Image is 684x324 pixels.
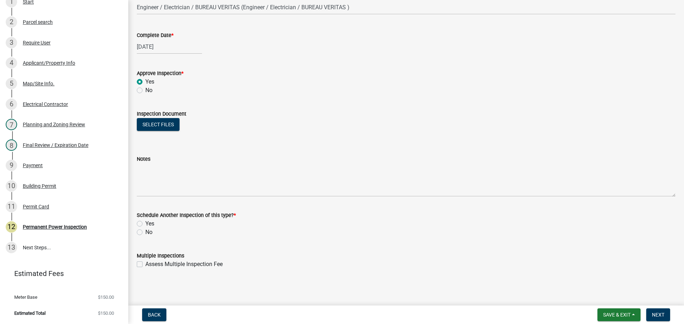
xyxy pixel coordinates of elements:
[142,308,166,321] button: Back
[137,254,184,259] label: Multiple Inspections
[6,16,17,28] div: 2
[23,224,87,229] div: Permanent Power Inspection
[597,308,641,321] button: Save & Exit
[23,204,49,209] div: Permit Card
[6,139,17,151] div: 8
[145,260,223,269] label: Assess Multiple Inspection Fee
[6,180,17,192] div: 10
[23,60,75,65] div: Applicant/Property Info
[23,143,88,148] div: Final Review / Expiration Date
[137,33,173,38] label: Complete Date
[137,213,236,218] label: Schedule Another Inspection of this type?
[145,78,154,86] label: Yes
[6,57,17,69] div: 4
[98,311,114,315] span: $150.00
[23,163,43,168] div: Payment
[6,201,17,212] div: 11
[652,312,664,318] span: Next
[23,81,55,86] div: Map/Site Info.
[14,295,37,299] span: Meter Base
[14,311,46,315] span: Estimated Total
[603,312,631,318] span: Save & Exit
[23,122,85,127] div: Planning and Zoning Review
[137,112,186,117] label: Inspection Document
[137,118,180,131] button: Select files
[23,102,68,107] div: Electrical Contractor
[6,160,17,171] div: 9
[23,184,56,188] div: Building Permit
[23,20,53,25] div: Parcel search
[137,71,183,76] label: Approve Inspection
[98,295,114,299] span: $150.00
[6,37,17,48] div: 3
[137,39,202,54] input: mm/dd/yyyy
[145,228,152,237] label: No
[6,221,17,233] div: 12
[145,219,154,228] label: Yes
[148,312,161,318] span: Back
[6,99,17,110] div: 6
[23,40,51,45] div: Require User
[6,78,17,89] div: 5
[6,119,17,130] div: 7
[6,266,117,281] a: Estimated Fees
[137,157,150,162] label: Notes
[6,242,17,253] div: 13
[145,86,152,95] label: No
[646,308,670,321] button: Next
